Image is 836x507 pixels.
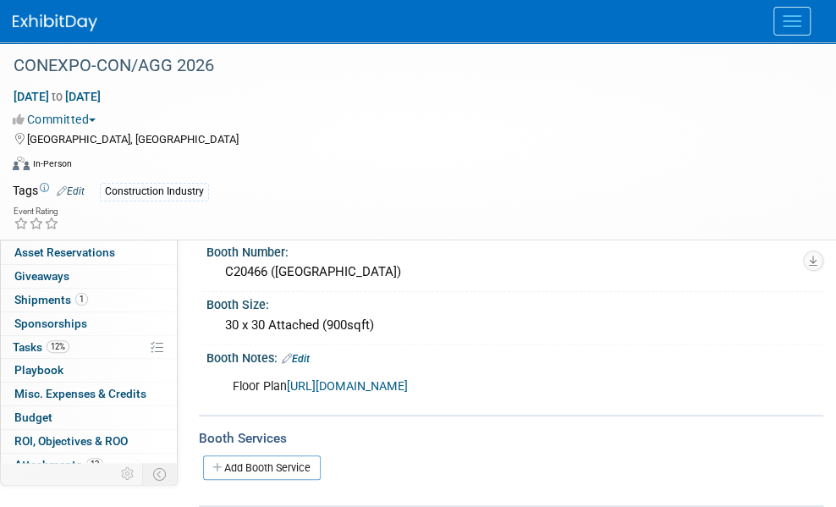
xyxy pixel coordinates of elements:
a: Shipments1 [1,289,177,311]
span: Playbook [14,363,63,377]
span: Shipments [14,293,88,306]
div: CONEXPO-CON/AGG 2026 [8,51,802,81]
div: In-Person [32,157,72,170]
span: Giveaways [14,269,69,283]
button: Committed [13,111,102,128]
span: to [49,90,65,103]
div: Booth Number: [206,240,823,261]
a: Giveaways [1,265,177,288]
div: Construction Industry [100,183,209,201]
span: Tasks [13,340,69,354]
img: ExhibitDay [13,14,97,31]
a: Attachments12 [1,454,177,477]
span: Misc. Expenses & Credits [14,387,146,400]
div: Floor Plan [221,370,792,404]
a: Budget [1,406,177,429]
button: Menu [773,7,811,36]
div: Booth Size: [206,292,823,313]
a: Tasks12% [1,336,177,359]
span: [DATE] [DATE] [13,89,102,104]
div: 30 x 30 Attached (900sqft) [219,312,811,339]
a: Sponsorships [1,312,177,335]
span: 12% [47,340,69,353]
div: C20466 ([GEOGRAPHIC_DATA]) [219,259,811,285]
a: Playbook [1,359,177,382]
img: Format-Inperson.png [13,157,30,170]
div: Event Format [13,154,815,179]
td: Tags [13,182,85,201]
span: Asset Reservations [14,245,115,259]
td: Toggle Event Tabs [143,463,178,485]
span: 12 [86,458,103,471]
span: Attachments [14,458,103,471]
div: Event Rating [14,207,59,216]
span: ROI, Objectives & ROO [14,434,128,448]
a: [URL][DOMAIN_NAME] [287,379,408,394]
a: Misc. Expenses & Credits [1,383,177,405]
span: Budget [14,411,52,424]
div: Booth Notes: [206,345,823,367]
a: Edit [282,353,310,365]
a: Add Booth Service [203,455,321,480]
a: Edit [57,185,85,197]
span: Sponsorships [14,317,87,330]
div: Booth Services [199,429,823,448]
span: 1 [75,293,88,306]
td: Personalize Event Tab Strip [113,463,143,485]
span: [GEOGRAPHIC_DATA], [GEOGRAPHIC_DATA] [27,133,239,146]
a: Asset Reservations [1,241,177,264]
a: ROI, Objectives & ROO [1,430,177,453]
